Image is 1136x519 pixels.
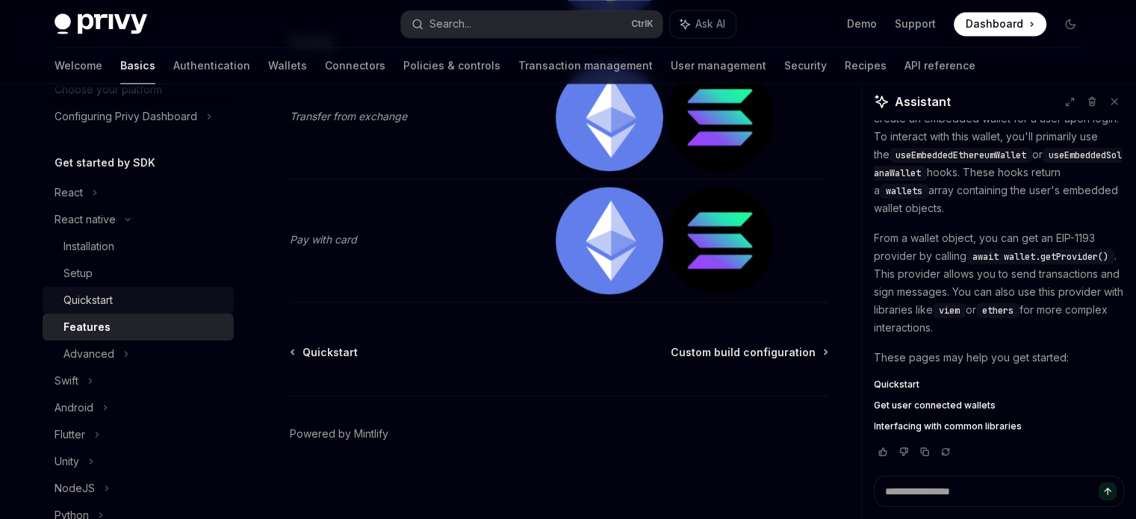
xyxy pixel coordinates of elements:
[666,63,774,171] img: solana.png
[403,48,500,84] a: Policies & controls
[55,48,102,84] a: Welcome
[55,108,197,125] div: Configuring Privy Dashboard
[268,48,307,84] a: Wallets
[55,154,155,172] h5: Get started by SDK
[518,48,653,84] a: Transaction management
[966,16,1023,31] span: Dashboard
[556,187,663,294] img: ethereum.png
[896,149,1026,161] span: useEmbeddedEthereumWallet
[982,305,1014,317] span: ethers
[43,287,234,314] a: Quickstart
[429,15,471,33] div: Search...
[671,344,827,359] a: Custom build configuration
[631,18,654,30] span: Ctrl K
[874,400,996,411] span: Get user connected wallets
[695,16,725,31] span: Ask AI
[291,344,358,359] a: Quickstart
[904,48,975,84] a: API reference
[290,110,407,122] em: Transfer from exchange
[55,453,79,470] div: Unity
[784,48,827,84] a: Security
[63,264,93,282] div: Setup
[325,48,385,84] a: Connectors
[55,184,83,202] div: React
[972,251,1108,263] span: await wallet.getProvider()
[43,260,234,287] a: Setup
[874,379,1124,391] a: Quickstart
[556,63,663,171] img: ethereum.png
[290,426,388,441] a: Powered by Mintlify
[290,233,357,246] em: Pay with card
[63,318,111,336] div: Features
[401,10,662,37] button: Search...CtrlK
[1058,12,1082,36] button: Toggle dark mode
[671,344,816,359] span: Custom build configuration
[847,16,877,31] a: Demo
[55,211,116,229] div: React native
[302,344,358,359] span: Quickstart
[1099,482,1117,500] button: Send message
[43,233,234,260] a: Installation
[55,372,78,390] div: Swift
[874,229,1124,337] p: From a wallet object, you can get an EIP-1193 provider by calling . This provider allows you to s...
[874,92,1124,217] p: In your React Native app, Privy can automatically create an embedded wallet for a user upon login...
[845,48,887,84] a: Recipes
[55,479,95,497] div: NodeJS
[939,305,960,317] span: viem
[63,291,113,309] div: Quickstart
[55,399,93,417] div: Android
[55,426,85,444] div: Flutter
[43,314,234,341] a: Features
[886,185,922,197] span: wallets
[671,48,766,84] a: User management
[173,48,250,84] a: Authentication
[666,187,774,294] img: solana.png
[670,10,736,37] button: Ask AI
[895,16,936,31] a: Support
[874,400,1124,411] a: Get user connected wallets
[874,349,1124,367] p: These pages may help you get started:
[874,379,919,391] span: Quickstart
[63,237,114,255] div: Installation
[120,48,155,84] a: Basics
[874,149,1122,179] span: useEmbeddedSolanaWallet
[954,12,1046,36] a: Dashboard
[895,93,951,111] span: Assistant
[874,420,1022,432] span: Interfacing with common libraries
[55,13,147,34] img: dark logo
[63,345,114,363] div: Advanced
[874,420,1124,432] a: Interfacing with common libraries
